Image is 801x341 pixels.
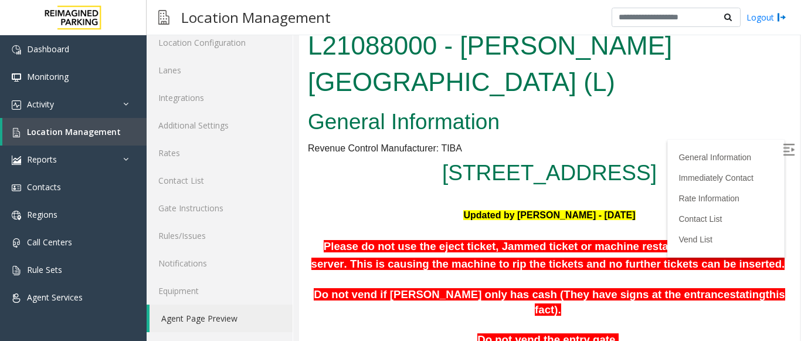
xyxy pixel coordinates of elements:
img: 'icon' [12,211,21,220]
a: Location Management [2,118,147,146]
span: Contacts [27,181,61,193]
span: stating [430,262,466,275]
a: Location Configuration [147,29,293,56]
span: Monitoring [27,71,69,82]
span: Rule Sets [27,264,62,275]
a: Immediately Contact [379,147,454,157]
a: Contact List [147,167,293,194]
img: Open/Close Sidebar Menu [484,118,495,130]
img: 'icon' [12,293,21,303]
img: 'icon' [12,266,21,275]
a: Agent Page Preview [150,305,293,332]
a: Contact List [379,188,423,198]
span: Revenue Control Manufacturer: TIBA [9,117,163,127]
span: Reports [27,154,57,165]
a: [STREET_ADDRESS] [143,135,358,159]
font: Updated by [PERSON_NAME] - [DATE] [164,184,336,194]
span: Dashboard [27,43,69,55]
a: Rules/Issues [147,222,293,249]
a: Lanes [147,56,293,84]
img: 'icon' [12,128,21,137]
span: Regions [27,209,57,220]
img: 'icon' [12,100,21,110]
h2: General Information [9,81,492,112]
span: Call Centers [27,237,72,248]
span: Location Management [27,126,121,137]
b: Please do not use the eject ticket, Jammed ticket or machine restart functions from the server. T... [12,214,486,244]
img: 'icon' [12,45,21,55]
a: Rate Information [379,168,440,177]
a: Additional Settings [147,112,293,139]
span: Agent Services [27,292,83,303]
a: Vend List [379,209,413,218]
h3: Location Management [175,3,337,32]
span: this fact [236,262,486,290]
a: General Information [379,127,452,136]
img: 'icon' [12,73,21,82]
img: 'icon' [12,156,21,165]
a: Rates [147,139,293,167]
img: logout [777,11,786,23]
img: 'icon' [12,183,21,193]
a: Logout [746,11,786,23]
a: Gate Instructions [147,194,293,222]
a: Integrations [147,84,293,112]
a: Notifications [147,249,293,277]
span: Do not vend the entry gate. [178,308,319,320]
h1: L21088000 - [PERSON_NAME][GEOGRAPHIC_DATA] (L) [9,2,492,74]
img: 'icon' [12,238,21,248]
img: pageIcon [158,3,169,32]
a: Equipment [147,277,293,305]
span: Activity [27,99,54,110]
span: ). [255,278,262,290]
span: Do not vend if [PERSON_NAME] only has cash (They have signs at the entrance [15,262,430,275]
